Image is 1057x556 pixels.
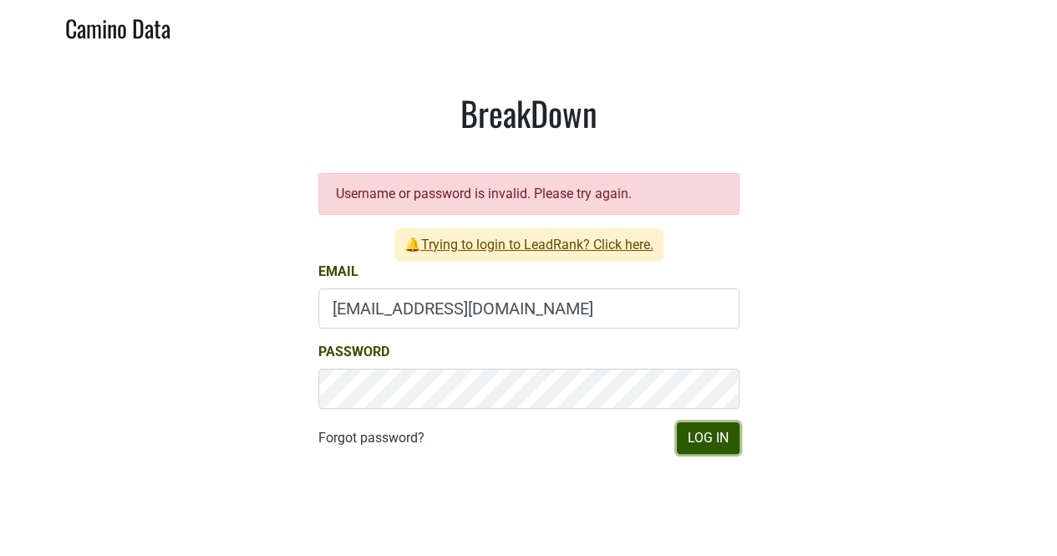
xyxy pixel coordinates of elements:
h1: BreakDown [318,93,739,133]
a: Camino Data [65,7,170,46]
a: Trying to login to LeadRank? Click here. [421,237,653,252]
div: Username or password is invalid. Please try again. [318,173,739,215]
label: Email [318,262,358,282]
button: Log In [677,422,739,454]
label: Password [318,342,389,362]
span: 🔔 [394,228,663,262]
a: Forgot password? [318,428,424,448]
